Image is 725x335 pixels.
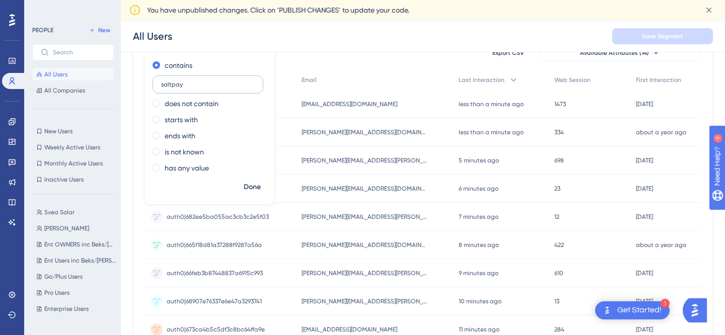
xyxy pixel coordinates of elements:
span: Ent Users inc Beks/[PERSON_NAME] [44,257,116,265]
span: Inactive Users [44,176,84,184]
button: Enterprise Users [32,303,120,315]
span: Enterprise Users [44,305,89,313]
time: [DATE] [636,157,653,164]
time: less than a minute ago [459,129,524,136]
span: First Interaction [636,76,681,84]
button: Pro Users [32,287,120,299]
div: Open Get Started! checklist, remaining modules: 1 [595,301,670,319]
span: 23 [554,185,560,193]
button: Available Attributes (14) [539,45,700,61]
span: 284 [554,325,564,333]
span: Need Help? [24,3,63,15]
button: Ent Users inc Beks/[PERSON_NAME] [32,255,120,267]
div: 4 [70,5,73,13]
div: 1 [661,299,670,308]
span: Svea Solar [44,208,75,216]
label: starts with [165,114,198,126]
span: [PERSON_NAME][EMAIL_ADDRESS][PERSON_NAME][DOMAIN_NAME] [302,213,427,221]
span: Pro Users [44,289,69,297]
span: All Users [44,70,67,78]
span: 422 [554,241,564,249]
button: Done [238,178,266,196]
span: auth0|682ee5ba055ac3cb3c2e5f03 [167,213,269,221]
button: Go/Plus Users [32,271,120,283]
span: auth0|68907e76337e6e47a3293741 [167,297,262,305]
time: about a year ago [636,241,686,248]
span: Available Attributes (14) [580,49,649,57]
time: 11 minutes ago [459,326,499,333]
input: Search [53,49,105,56]
time: [DATE] [636,101,653,108]
span: auth0|66feb3b87448837a6915c993 [167,269,263,277]
span: Save Segment [642,32,683,40]
span: New Users [44,127,72,135]
time: 9 minutes ago [459,270,498,277]
time: 7 minutes ago [459,213,498,220]
span: Email [302,76,317,84]
time: 8 minutes ago [459,241,499,248]
button: New [86,24,114,36]
span: [EMAIL_ADDRESS][DOMAIN_NAME] [302,325,397,333]
button: New Users [32,125,114,137]
span: [PERSON_NAME][EMAIL_ADDRESS][DOMAIN_NAME] [302,128,427,136]
span: Weekly Active Users [44,143,100,151]
button: Svea Solar [32,206,120,218]
img: launcher-image-alternative-text [601,304,613,316]
time: less than a minute ago [459,101,524,108]
button: Inactive Users [32,174,114,186]
button: All Companies [32,85,114,97]
span: [PERSON_NAME] [44,224,89,232]
div: Get Started! [617,305,662,316]
time: [DATE] [636,298,653,305]
span: [PERSON_NAME][EMAIL_ADDRESS][DOMAIN_NAME] [302,185,427,193]
span: [PERSON_NAME][EMAIL_ADDRESS][PERSON_NAME][DOMAIN_NAME] [302,156,427,164]
span: auth0|673ca4b5c5df3c8bc64ffa9e [167,325,265,333]
span: [PERSON_NAME][EMAIL_ADDRESS][DOMAIN_NAME] [302,241,427,249]
span: auth0|665f18d81a37288f9287a56a [167,241,262,249]
button: [PERSON_NAME] [32,222,120,234]
span: Done [244,181,261,193]
time: 10 minutes ago [459,298,501,305]
span: [PERSON_NAME][EMAIL_ADDRESS][PERSON_NAME][DOMAIN_NAME] [302,269,427,277]
button: All Users [32,68,114,80]
span: Web Session [554,76,591,84]
button: Export CSV [483,45,533,61]
label: has any value [165,162,209,174]
span: 610 [554,269,563,277]
div: PEOPLE [32,26,53,34]
time: [DATE] [636,326,653,333]
span: [PERSON_NAME][EMAIL_ADDRESS][PERSON_NAME][DOMAIN_NAME] [302,297,427,305]
span: You have unpublished changes. Click on ‘PUBLISH CHANGES’ to update your code. [147,4,409,16]
time: [DATE] [636,270,653,277]
span: Ent OWNERS inc Beks/[PERSON_NAME] [44,240,116,248]
span: Export CSV [492,49,524,57]
time: [DATE] [636,213,653,220]
div: All Users [133,29,172,43]
span: 1473 [554,100,566,108]
button: Save Segment [612,28,713,44]
label: ends with [165,130,195,142]
span: 334 [554,128,564,136]
button: Monthly Active Users [32,157,114,170]
time: 6 minutes ago [459,185,498,192]
label: is not known [165,146,204,158]
input: Type the value [161,81,255,88]
label: contains [165,59,192,71]
span: All Companies [44,87,85,95]
button: Weekly Active Users [32,141,114,153]
span: 13 [554,297,559,305]
span: Last Interaction [459,76,504,84]
button: Ent OWNERS inc Beks/[PERSON_NAME] [32,238,120,250]
span: 698 [554,156,564,164]
time: 5 minutes ago [459,157,499,164]
iframe: UserGuiding AI Assistant Launcher [683,295,713,325]
label: does not contain [165,98,219,110]
span: Monthly Active Users [44,159,103,168]
span: [EMAIL_ADDRESS][DOMAIN_NAME] [302,100,397,108]
time: about a year ago [636,129,686,136]
span: New [98,26,110,34]
span: Go/Plus Users [44,273,83,281]
span: 12 [554,213,559,221]
time: [DATE] [636,185,653,192]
